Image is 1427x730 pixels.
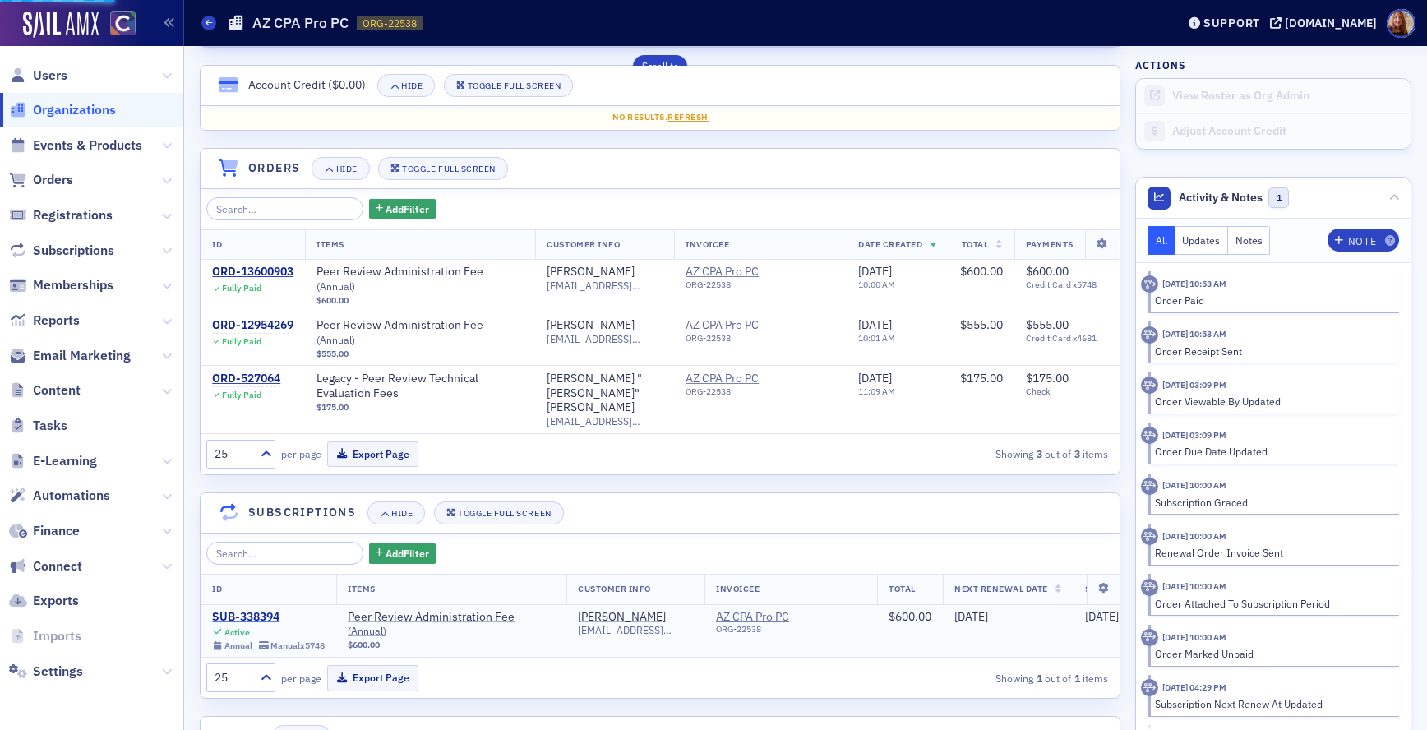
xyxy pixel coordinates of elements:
[1162,631,1226,643] time: 1/7/2025 10:00 AM
[348,640,380,650] span: $600.00
[547,333,663,345] span: [EMAIL_ADDRESS][DOMAIN_NAME]
[212,372,280,386] div: ORD-527064
[686,372,835,403] span: AZ CPA Pro PC
[686,333,835,349] div: ORG-22538
[386,546,429,561] span: Add Filter
[316,238,344,250] span: Items
[1387,9,1415,38] span: Profile
[1155,495,1388,510] div: Subscription Graced
[252,13,349,33] h1: AZ CPA Pro PC
[686,265,835,296] span: AZ CPA Pro PC
[9,347,131,365] a: Email Marketing
[858,317,892,332] span: [DATE]
[215,669,251,686] div: 25
[1141,528,1158,545] div: Activity
[858,279,895,290] time: 10:00 AM
[9,312,80,330] a: Reports
[9,242,114,260] a: Subscriptions
[9,627,81,645] a: Imports
[686,265,835,280] a: AZ CPA Pro PC
[316,318,524,347] span: Peer Review Administration Fee
[716,624,866,640] div: ORG-22538
[1285,16,1377,30] div: [DOMAIN_NAME]
[1033,446,1045,461] strong: 3
[248,159,300,177] h4: Orders
[348,624,386,637] span: ( Annual )
[9,171,73,189] a: Orders
[1162,580,1226,592] time: 1/7/2025 10:00 AM
[1155,293,1388,307] div: Order Paid
[1155,394,1388,409] div: Order Viewable By Updated
[1026,317,1069,332] span: $555.00
[402,164,495,173] div: Toggle Full Screen
[1162,479,1226,491] time: 1/7/2025 10:00 AM
[316,402,349,413] span: $175.00
[1141,326,1158,344] div: Activity
[9,522,80,540] a: Finance
[99,11,136,39] a: View Homepage
[716,610,866,641] span: AZ CPA Pro PC
[686,318,835,349] span: AZ CPA Pro PC
[33,417,67,435] span: Tasks
[686,372,835,386] a: AZ CPA Pro PC
[633,55,687,78] button: Scroll to
[348,610,555,639] span: Peer Review Administration Fee
[547,415,663,427] span: [EMAIL_ADDRESS][DOMAIN_NAME]
[1026,280,1109,290] span: Credit Card x5748
[212,111,1108,124] div: No results.
[1085,609,1119,624] span: [DATE]
[547,238,620,250] span: Customer Info
[222,336,261,347] div: Fully Paid
[316,333,355,346] span: ( Annual )
[1328,229,1399,252] button: Note
[1162,681,1226,693] time: 11/21/2024 04:29 PM
[9,276,113,294] a: Memberships
[1155,646,1388,661] div: Order Marked Unpaid
[369,199,436,219] button: AddFilter
[858,238,922,250] span: Date Created
[212,583,222,594] span: ID
[391,509,413,518] div: Hide
[547,318,635,333] a: [PERSON_NAME]
[1162,328,1226,340] time: 1/15/2025 10:53 AM
[316,318,524,347] a: Peer Review Administration Fee (Annual)
[33,557,82,575] span: Connect
[206,197,363,220] input: Search…
[1148,226,1175,255] button: All
[316,372,524,400] a: Legacy - Peer Review Technical Evaluation Fees
[212,265,293,280] div: ORD-13600903
[212,610,325,625] a: SUB-338394
[962,238,989,250] span: Total
[348,610,555,639] a: Peer Review Administration Fee (Annual)
[248,504,356,521] h4: Subscriptions
[23,12,99,38] a: SailAMX
[33,67,67,85] span: Users
[9,592,79,610] a: Exports
[1348,237,1376,246] div: Note
[444,74,574,97] button: Toggle Full Screen
[1141,478,1158,495] div: Activity
[1155,444,1388,459] div: Order Due Date Updated
[312,157,369,180] button: Hide
[206,542,363,565] input: Search…
[889,583,916,594] span: Total
[33,663,83,681] span: Settings
[222,390,261,400] div: Fully Paid
[327,441,418,467] button: Export Page
[33,522,80,540] span: Finance
[686,318,835,333] a: AZ CPA Pro PC
[1141,579,1158,596] div: Activity
[1162,379,1226,390] time: 1/7/2025 03:09 PM
[1175,226,1228,255] button: Updates
[1228,226,1271,255] button: Notes
[33,101,116,119] span: Organizations
[1203,16,1260,30] div: Support
[1155,545,1388,560] div: Renewal Order Invoice Sent
[9,557,82,575] a: Connect
[336,164,358,173] div: Hide
[954,583,1048,594] span: Next Renewal Date
[9,663,83,681] a: Settings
